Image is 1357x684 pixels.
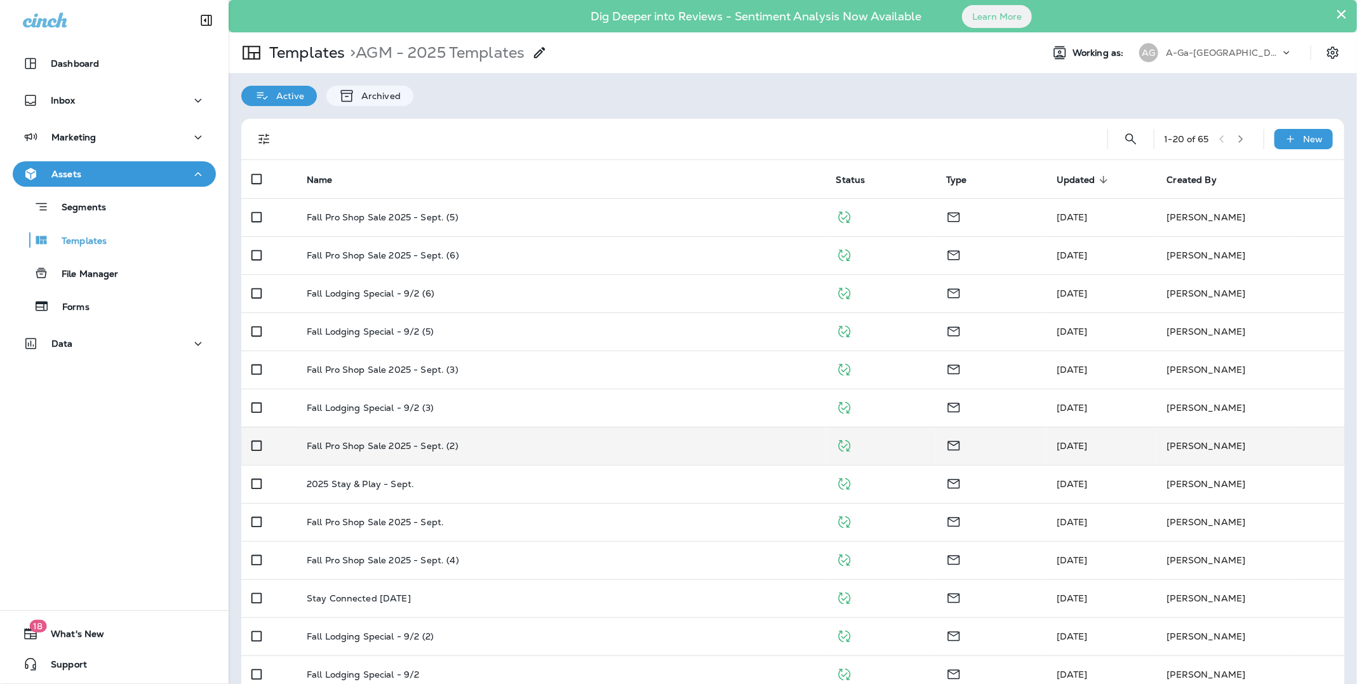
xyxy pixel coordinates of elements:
button: Dashboard [13,51,216,76]
p: Stay Connected [DATE] [307,593,411,603]
span: Email [946,401,961,412]
span: Caitlin Wilson [1057,250,1088,261]
span: Published [836,515,852,526]
span: Caitlin Wilson [1057,669,1088,680]
span: Email [946,591,961,603]
span: Published [836,477,852,488]
span: Email [946,515,961,526]
span: Caitlin Wilson [1057,440,1088,452]
td: [PERSON_NAME] [1157,503,1344,541]
p: Segments [49,202,106,215]
span: 18 [29,620,46,633]
span: Created By [1167,174,1233,185]
p: Inbox [51,95,75,105]
button: Templates [13,227,216,253]
span: Name [307,174,349,185]
span: Published [836,210,852,222]
button: Forms [13,293,216,319]
p: AGM - 2025 Templates [345,43,525,62]
span: Email [946,439,961,450]
div: AG [1139,43,1158,62]
td: [PERSON_NAME] [1157,351,1344,389]
button: 18What's New [13,621,216,647]
span: Email [946,286,961,298]
p: Fall Pro Shop Sale 2025 - Sept. (5) [307,212,458,222]
span: Email [946,667,961,679]
td: [PERSON_NAME] [1157,579,1344,617]
span: Status [836,174,882,185]
p: Fall Lodging Special - 9/2 (5) [307,326,434,337]
button: Data [13,331,216,356]
td: [PERSON_NAME] [1157,541,1344,579]
span: Published [836,591,852,603]
span: Status [836,175,866,185]
p: Fall Lodging Special - 9/2 [307,669,420,680]
span: Caitlin Wilson [1057,631,1088,642]
span: Type [946,175,967,185]
span: Published [836,286,852,298]
p: File Manager [49,269,119,281]
button: Support [13,652,216,677]
p: Forms [50,302,90,314]
p: Fall Pro Shop Sale 2025 - Sept. (2) [307,441,458,451]
button: Segments [13,193,216,220]
td: [PERSON_NAME] [1157,312,1344,351]
button: Filters [251,126,277,152]
p: Archived [355,91,401,101]
td: [PERSON_NAME] [1157,236,1344,274]
p: A-Ga-[GEOGRAPHIC_DATA] [1166,48,1280,58]
span: Published [836,401,852,412]
button: Assets [13,161,216,187]
p: New [1304,134,1323,144]
p: Marketing [51,132,96,142]
button: File Manager [13,260,216,286]
span: Email [946,553,961,565]
span: What's New [38,629,104,644]
td: [PERSON_NAME] [1157,465,1344,503]
span: Caitlin Wilson [1057,593,1088,604]
td: [PERSON_NAME] [1157,389,1344,427]
span: Published [836,667,852,679]
button: Search Templates [1118,126,1144,152]
p: Dig Deeper into Reviews - Sentiment Analysis Now Available [554,15,958,18]
p: Fall Pro Shop Sale 2025 - Sept. [307,517,444,527]
p: Fall Lodging Special - 9/2 (2) [307,631,434,641]
span: Caitlin Wilson [1057,554,1088,566]
span: Updated [1057,175,1095,185]
span: Created By [1167,175,1217,185]
span: Updated [1057,174,1112,185]
span: Published [836,248,852,260]
p: 2025 Stay & Play - Sept. [307,479,414,489]
td: [PERSON_NAME] [1157,617,1344,655]
p: Dashboard [51,58,99,69]
span: Working as: [1073,48,1126,58]
button: Settings [1321,41,1344,64]
span: Email [946,210,961,222]
span: Published [836,325,852,336]
span: Email [946,363,961,374]
p: Assets [51,169,81,179]
span: Caitlin Wilson [1057,402,1088,413]
button: Marketing [13,124,216,150]
p: Active [270,91,304,101]
button: Close [1335,4,1347,24]
p: Templates [264,43,345,62]
td: [PERSON_NAME] [1157,198,1344,236]
td: [PERSON_NAME] [1157,427,1344,465]
span: Published [836,629,852,641]
button: Learn More [962,5,1032,28]
span: Support [38,659,87,674]
span: Caitlin Wilson [1057,516,1088,528]
span: Email [946,477,961,488]
span: Published [836,553,852,565]
span: Email [946,325,961,336]
span: Email [946,248,961,260]
button: Inbox [13,88,216,113]
span: Published [836,363,852,374]
p: Fall Pro Shop Sale 2025 - Sept. (4) [307,555,459,565]
span: Type [946,174,984,185]
p: Fall Pro Shop Sale 2025 - Sept. (3) [307,365,458,375]
span: Caitlin Wilson [1057,478,1088,490]
span: Caitlin Wilson [1057,364,1088,375]
span: Email [946,629,961,641]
